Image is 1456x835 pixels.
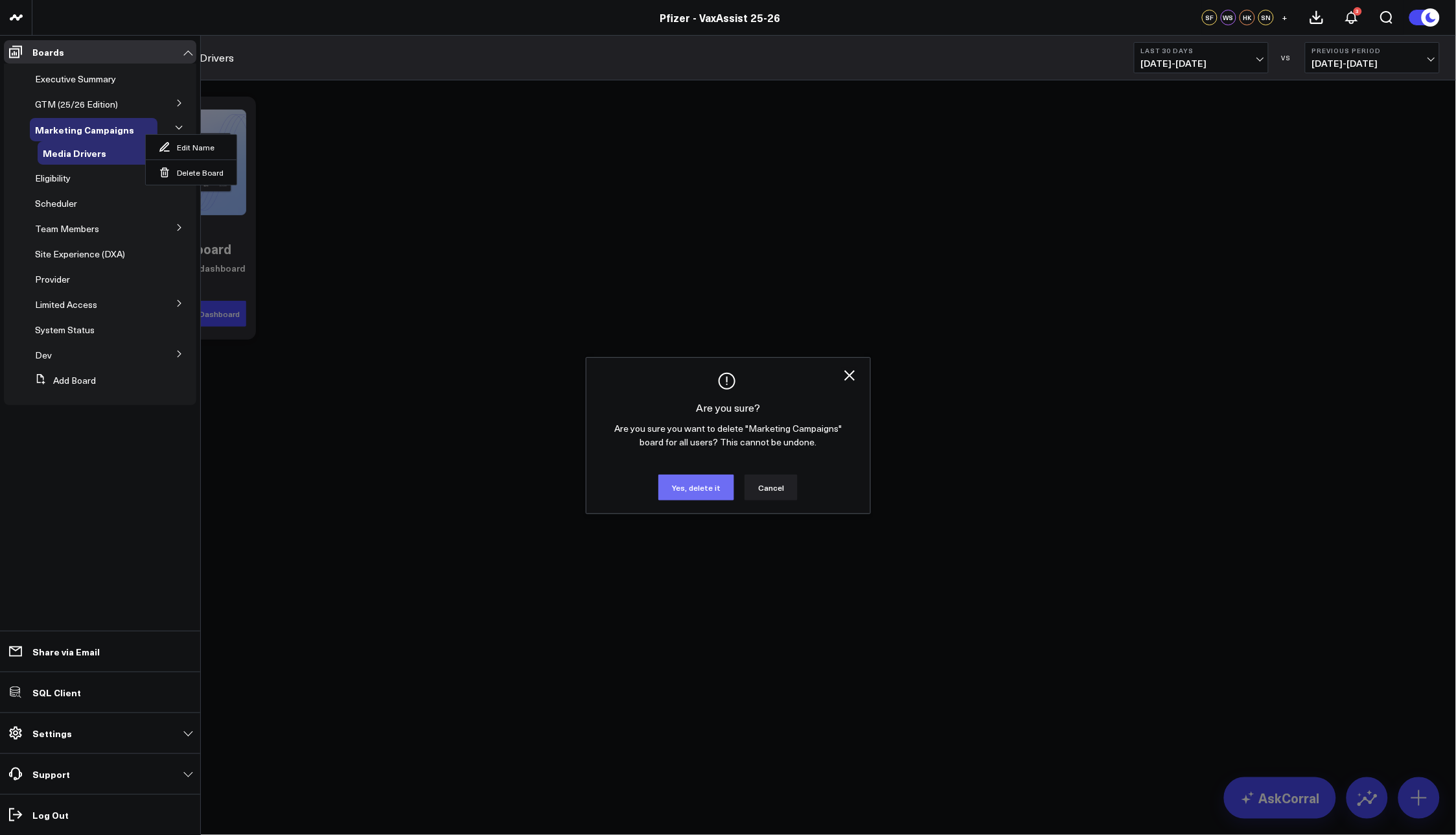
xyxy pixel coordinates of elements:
[1282,13,1288,22] span: +
[658,475,734,500] button: Yes, delete it
[35,300,97,310] a: Limited Access
[35,224,99,234] a: Team Members
[35,99,118,110] a: GTM (25/26 Edition)
[35,73,116,85] span: Executive Summary
[599,421,857,449] p: Are you sure you want to delete "Marketing Campaigns" board for all users? This cannot be undone.
[35,349,52,361] span: Dev
[32,728,72,738] p: Settings
[35,323,95,336] span: System Status
[35,325,95,335] a: System Status
[1258,10,1274,25] div: SN
[35,298,97,311] span: Limited Access
[30,369,96,392] button: Add Board
[35,273,70,285] span: Provider
[35,123,134,136] span: Marketing Campaigns
[35,124,134,135] a: Marketing Campaigns
[1277,10,1293,25] button: +
[32,646,100,657] p: Share via Email
[32,47,64,57] p: Boards
[1312,58,1433,69] span: [DATE] - [DATE]
[35,248,125,260] span: Site Experience (DXA)
[35,249,125,259] a: Site Experience (DXA)
[1275,54,1299,62] div: VS
[35,98,118,110] span: GTM (25/26 Edition)
[35,197,77,209] span: Scheduler
[35,222,99,235] span: Team Members
[4,803,196,827] a: Log Out
[35,274,70,285] a: Provider
[35,173,71,183] a: Eligibility
[1134,42,1269,73] button: Last 30 Days[DATE]-[DATE]
[1202,10,1218,25] div: SF
[43,148,106,158] a: Media Drivers
[35,198,77,209] a: Scheduler
[745,475,798,500] button: Cancel
[1141,58,1262,69] span: [DATE] - [DATE]
[168,51,234,65] a: Media Drivers
[1305,42,1440,73] button: Previous Period[DATE]-[DATE]
[599,401,857,415] h3: Are you sure?
[4,681,196,704] a: SQL Client
[146,159,237,185] button: Delete Board
[32,687,81,698] p: SQL Client
[35,74,116,84] a: Executive Summary
[1240,10,1255,25] div: HK
[43,147,106,159] span: Media Drivers
[35,350,52,360] a: Dev
[32,769,70,779] p: Support
[660,10,780,25] a: Pfizer - VaxAssist 25-26
[32,810,69,820] p: Log Out
[1141,47,1262,54] b: Last 30 Days
[1221,10,1236,25] div: WS
[146,135,237,159] button: Edit Name
[35,172,71,184] span: Eligibility
[1354,7,1362,16] div: 3
[1312,47,1433,54] b: Previous Period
